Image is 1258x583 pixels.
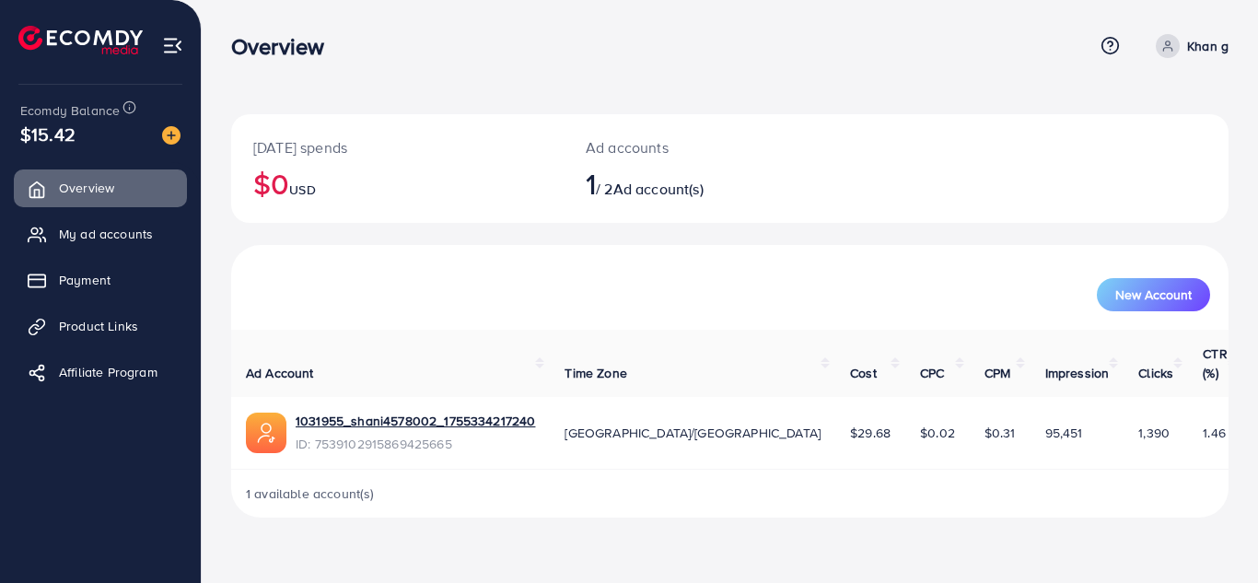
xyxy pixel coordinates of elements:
img: logo [18,26,143,54]
span: USD [289,181,315,199]
a: 1031955_shani4578002_1755334217240 [296,412,535,430]
span: ID: 7539102915869425665 [296,435,535,453]
span: Overview [59,179,114,197]
span: 1.46 [1203,424,1226,442]
a: Khan g [1148,34,1229,58]
span: CTR (%) [1203,344,1227,381]
span: Payment [59,271,111,289]
span: Impression [1045,364,1110,382]
span: CPC [920,364,944,382]
span: $0.31 [984,424,1016,442]
span: Clicks [1138,364,1173,382]
span: Ad Account [246,364,314,382]
button: New Account [1097,278,1210,311]
span: 1 available account(s) [246,484,375,503]
img: menu [162,35,183,56]
span: Ecomdy Balance [20,101,120,120]
a: Payment [14,262,187,298]
span: New Account [1115,288,1192,301]
span: Affiliate Program [59,363,157,381]
p: Khan g [1187,35,1229,57]
a: Product Links [14,308,187,344]
span: 1 [586,162,596,204]
a: My ad accounts [14,216,187,252]
span: $0.02 [920,424,955,442]
span: My ad accounts [59,225,153,243]
span: Time Zone [565,364,626,382]
a: Overview [14,169,187,206]
h2: $0 [253,166,542,201]
p: [DATE] spends [253,136,542,158]
span: 95,451 [1045,424,1083,442]
h2: / 2 [586,166,791,201]
span: Product Links [59,317,138,335]
img: image [162,126,181,145]
span: 1,390 [1138,424,1170,442]
span: Ad account(s) [613,179,704,199]
p: Ad accounts [586,136,791,158]
iframe: Chat [1180,500,1244,569]
span: $29.68 [850,424,891,442]
a: Affiliate Program [14,354,187,391]
img: ic-ads-acc.e4c84228.svg [246,413,286,453]
span: [GEOGRAPHIC_DATA]/[GEOGRAPHIC_DATA] [565,424,821,442]
h3: Overview [231,33,339,60]
span: $15.42 [20,121,76,147]
span: CPM [984,364,1010,382]
span: Cost [850,364,877,382]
